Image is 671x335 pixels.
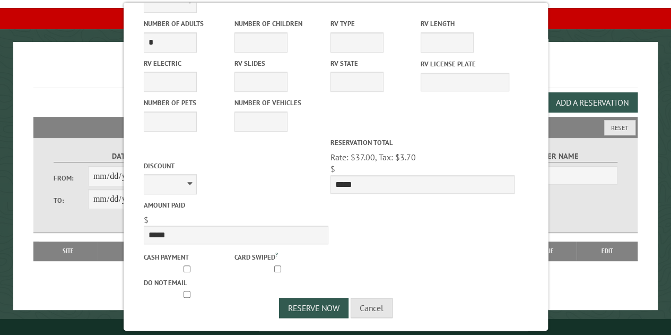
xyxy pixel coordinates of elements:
[330,164,335,174] span: $
[143,278,232,288] label: Do not email
[577,242,637,261] th: Edit
[143,200,328,210] label: Amount paid
[33,59,638,88] h1: Reservations
[479,150,617,162] label: Customer Name
[143,161,328,171] label: Discount
[54,195,88,205] label: To:
[143,98,232,108] label: Number of Pets
[330,58,419,68] label: RV State
[143,214,148,225] span: $
[547,92,638,113] button: Add a Reservation
[143,19,232,29] label: Number of Adults
[39,242,97,261] th: Site
[330,152,415,162] span: Rate: $37.00, Tax: $3.70
[234,19,323,29] label: Number of Children
[351,298,393,318] button: Cancel
[143,58,232,68] label: RV Electric
[330,138,515,148] label: Reservation Total
[234,98,323,108] label: Number of Vehicles
[421,19,509,29] label: RV Length
[275,251,277,258] a: ?
[604,120,635,135] button: Reset
[330,19,419,29] label: RV Type
[54,150,192,162] label: Dates
[279,298,348,318] button: Reserve Now
[421,59,509,69] label: RV License Plate
[143,252,232,262] label: Cash payment
[234,250,323,262] label: Card swiped
[520,242,577,261] th: Due
[54,173,88,183] label: From:
[33,117,638,137] h2: Filters
[98,242,175,261] th: Dates
[234,58,323,68] label: RV Slides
